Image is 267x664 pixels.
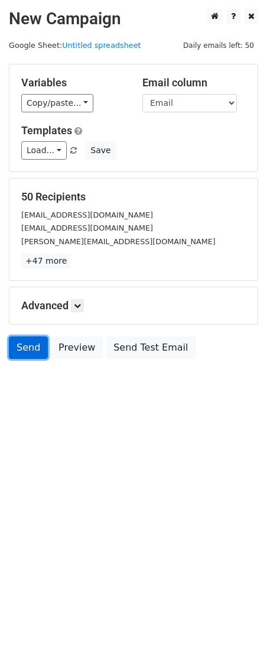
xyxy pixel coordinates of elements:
[9,336,48,359] a: Send
[179,39,258,52] span: Daily emails left: 50
[106,336,196,359] a: Send Test Email
[179,41,258,50] a: Daily emails left: 50
[142,76,246,89] h5: Email column
[21,76,125,89] h5: Variables
[85,141,116,160] button: Save
[208,607,267,664] iframe: Chat Widget
[21,254,71,268] a: +47 more
[62,41,141,50] a: Untitled spreadsheet
[21,237,216,246] small: [PERSON_NAME][EMAIL_ADDRESS][DOMAIN_NAME]
[21,141,67,160] a: Load...
[21,299,246,312] h5: Advanced
[51,336,103,359] a: Preview
[9,9,258,29] h2: New Campaign
[21,210,153,219] small: [EMAIL_ADDRESS][DOMAIN_NAME]
[21,124,72,137] a: Templates
[21,224,153,232] small: [EMAIL_ADDRESS][DOMAIN_NAME]
[9,41,141,50] small: Google Sheet:
[21,190,246,203] h5: 50 Recipients
[21,94,93,112] a: Copy/paste...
